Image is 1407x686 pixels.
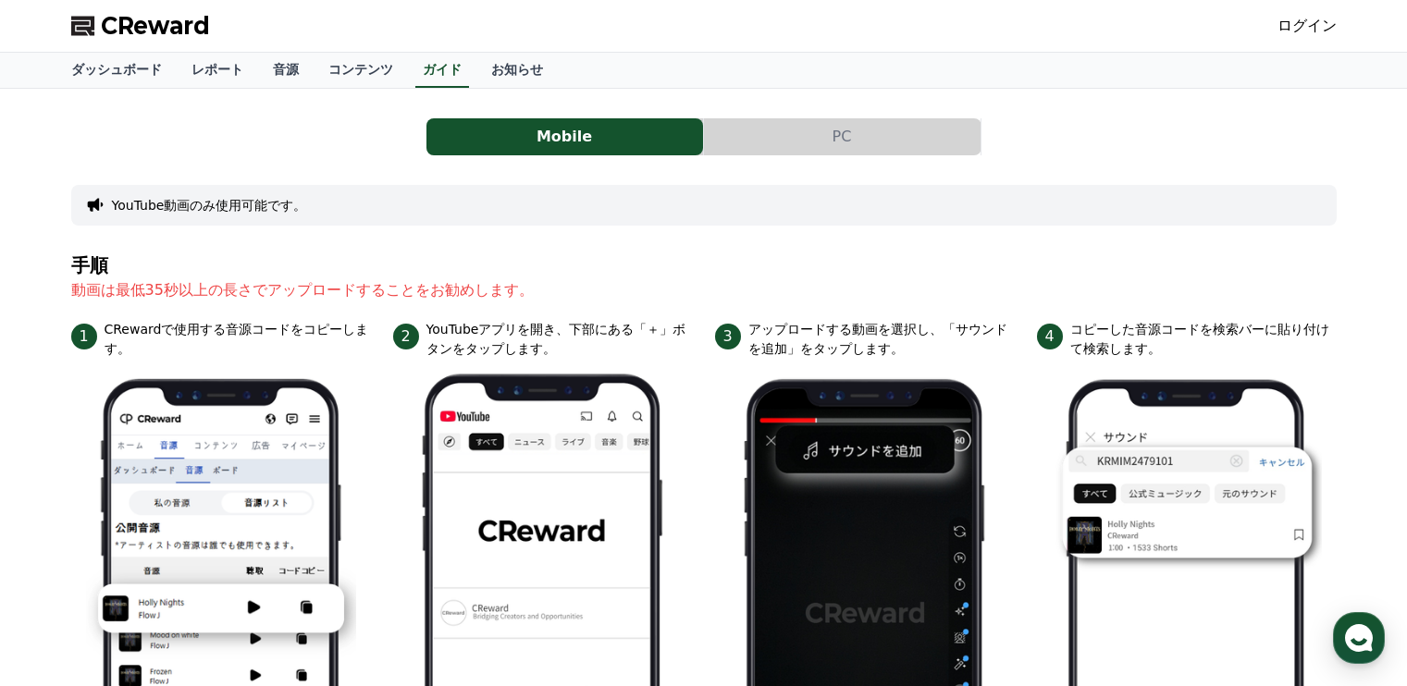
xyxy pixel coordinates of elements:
[101,11,210,41] span: CReward
[71,279,1337,301] p: 動画は最低35秒以上の長さでアップロードすることをお勧めします。
[426,118,704,155] a: Mobile
[1277,15,1337,37] a: ログイン
[105,320,371,359] p: CRewardで使用する音源コードをコピーします。
[56,53,177,88] a: ダッシュボード
[258,53,314,88] a: 音源
[1037,324,1063,349] span: 4
[177,53,258,88] a: レポート
[415,53,469,88] a: ガイド
[748,320,1015,359] p: アップロードする動画を選択し、「サウンドを追加」をタップします。
[71,255,1337,276] h4: 手順
[393,324,419,349] span: 2
[704,118,981,155] button: PC
[476,53,558,88] a: お知らせ
[715,324,741,349] span: 3
[112,196,307,214] button: YouTube動画のみ使用可能です。
[426,118,703,155] button: Mobile
[1070,320,1337,359] p: コピーした音源コードを検索バーに貼り付けて検索します。
[426,320,693,359] p: YouTubeアプリを開き、下部にある「＋」ボタンをタップします。
[314,53,408,88] a: コンテンツ
[704,118,981,155] a: PC
[71,324,97,349] span: 1
[71,11,210,41] a: CReward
